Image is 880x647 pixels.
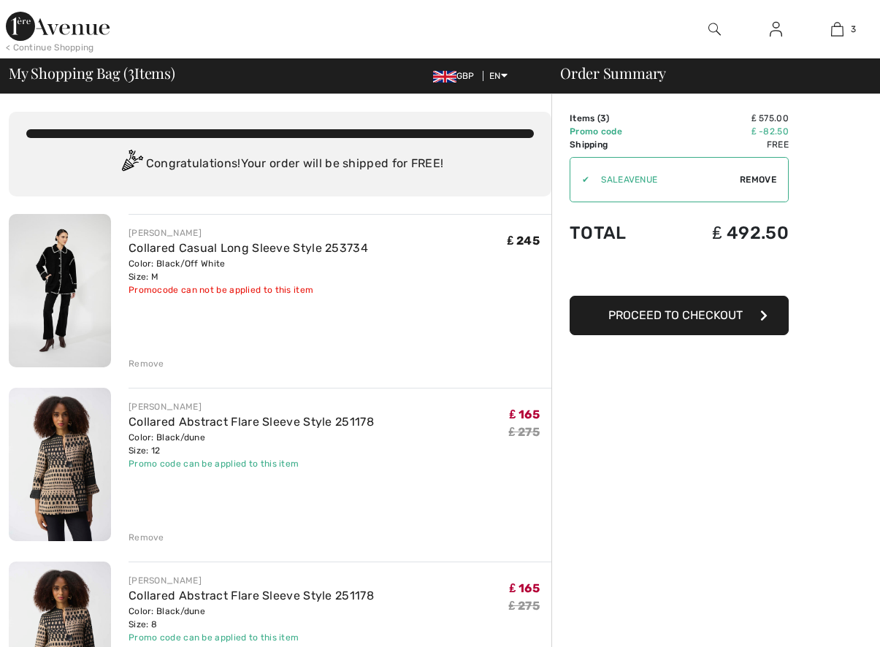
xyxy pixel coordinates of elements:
div: < Continue Shopping [6,41,94,54]
div: Congratulations! Your order will be shipped for FREE! [26,150,534,179]
span: ₤ 165 [510,581,540,595]
iframe: PayPal [570,258,789,291]
span: Proceed to Checkout [608,308,743,322]
div: Color: Black/dune Size: 8 [129,605,374,631]
a: Collared Abstract Flare Sleeve Style 251178 [129,415,374,429]
s: ₤ 275 [509,425,540,439]
span: Remove [740,173,776,186]
a: Collared Abstract Flare Sleeve Style 251178 [129,589,374,602]
img: Collared Abstract Flare Sleeve Style 251178 [9,388,111,541]
td: Total [570,208,663,258]
div: [PERSON_NAME] [129,226,368,240]
img: Congratulation2.svg [117,150,146,179]
td: Items ( ) [570,112,663,125]
div: Remove [129,357,164,370]
td: Shipping [570,138,663,151]
span: 3 [600,113,606,123]
div: Color: Black/dune Size: 12 [129,431,374,457]
div: [PERSON_NAME] [129,400,374,413]
td: ₤ 492.50 [663,208,789,258]
img: search the website [708,20,721,38]
td: ₤ 575.00 [663,112,789,125]
span: ₤ 165 [510,407,540,421]
img: My Bag [831,20,843,38]
a: 3 [808,20,868,38]
div: Color: Black/Off White Size: M [129,257,368,283]
div: Remove [129,531,164,544]
div: Promo code can be applied to this item [129,457,374,470]
td: ₤ -82.50 [663,125,789,138]
span: My Shopping Bag ( Items) [9,66,175,80]
div: Promocode can not be applied to this item [129,283,368,296]
button: Proceed to Checkout [570,296,789,335]
div: ✔ [570,173,589,186]
span: ₤ 245 [508,234,540,248]
a: Sign In [758,20,794,39]
img: Collared Casual Long Sleeve Style 253734 [9,214,111,367]
div: Promo code can be applied to this item [129,631,374,644]
img: 1ère Avenue [6,12,110,41]
span: 3 [851,23,856,36]
td: Free [663,138,789,151]
input: Promo code [589,158,740,202]
img: My Info [770,20,782,38]
td: Promo code [570,125,663,138]
span: GBP [433,71,481,81]
div: Order Summary [543,66,871,80]
span: EN [489,71,508,81]
img: UK Pound [433,71,456,83]
div: [PERSON_NAME] [129,574,374,587]
span: 3 [128,62,134,81]
s: ₤ 275 [509,599,540,613]
a: Collared Casual Long Sleeve Style 253734 [129,241,368,255]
